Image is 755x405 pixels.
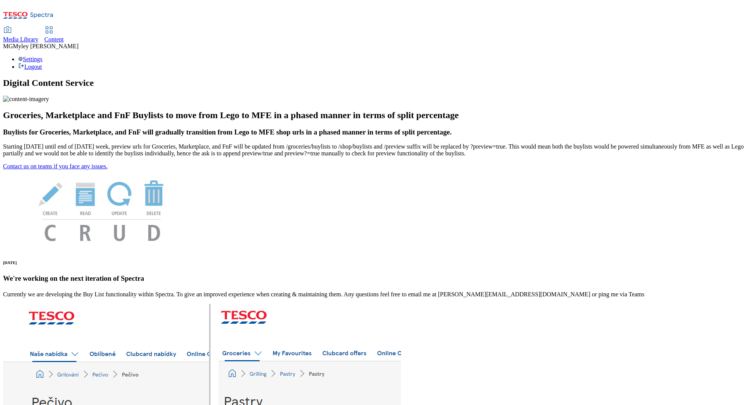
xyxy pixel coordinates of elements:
a: Content [44,27,64,43]
p: Currently we are developing the Buy List functionality within Spectra. To give an improved experi... [3,291,752,298]
img: News Image [3,170,201,249]
a: Logout [18,63,42,70]
h3: Buylists for Groceries, Marketplace, and FnF will gradually transition from Lego to MFE shop urls... [3,128,752,136]
a: Settings [18,56,43,62]
h2: Groceries, Marketplace and FnF Buylists to move from Lego to MFE in a phased manner in terms of s... [3,110,752,120]
span: Media Library [3,36,38,43]
h1: Digital Content Service [3,78,752,88]
img: content-imagery [3,96,49,103]
a: Contact us on teams if you face any issues. [3,163,108,169]
span: Myley [PERSON_NAME] [13,43,79,49]
p: Starting [DATE] until end of [DATE] week, preview urls for Groceries, Marketplace, and FnF will b... [3,143,752,157]
a: Media Library [3,27,38,43]
span: MG [3,43,13,49]
h3: We're working on the next iteration of Spectra [3,274,752,283]
span: Content [44,36,64,43]
h6: [DATE] [3,260,752,265]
